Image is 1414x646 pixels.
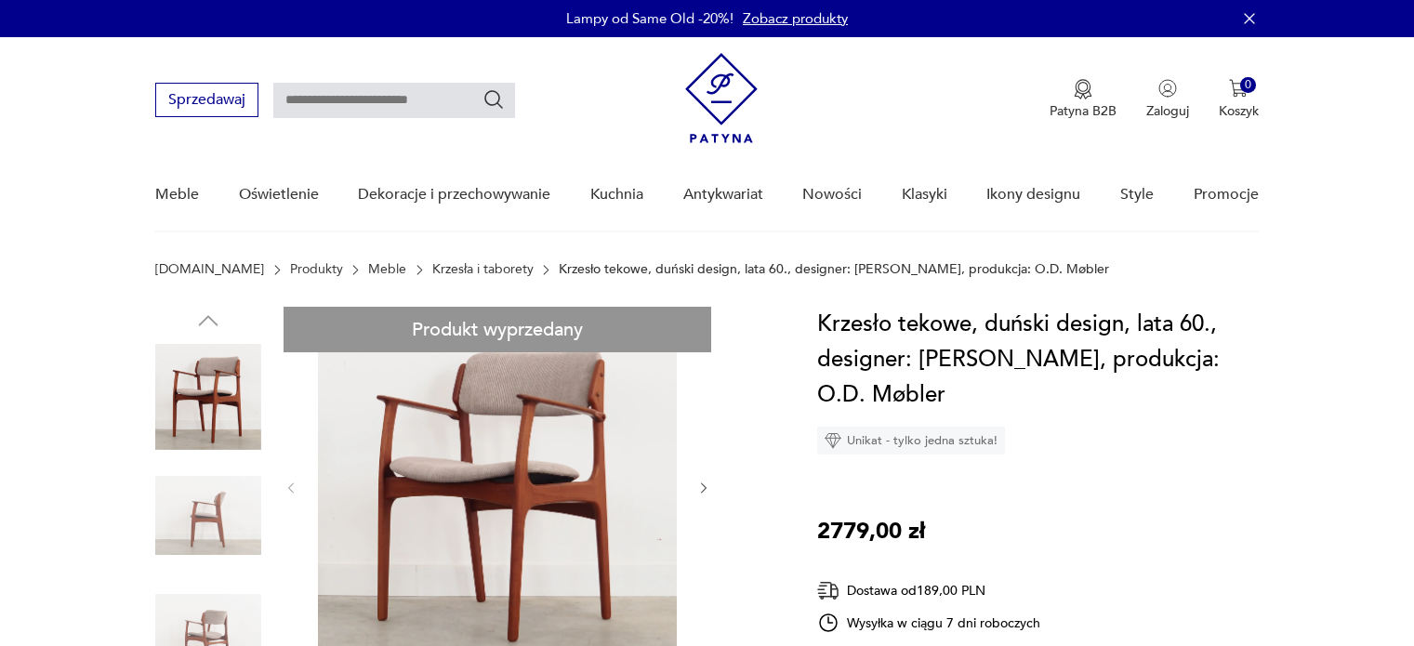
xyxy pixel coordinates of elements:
button: Szukaj [482,88,505,111]
a: Antykwariat [683,159,763,231]
button: Patyna B2B [1050,79,1117,120]
img: Ikona dostawy [817,579,839,602]
img: Zdjęcie produktu Krzesło tekowe, duński design, lata 60., designer: Erik Buch, produkcja: O.D. Mø... [155,463,261,569]
button: Zaloguj [1146,79,1189,120]
a: Style [1120,159,1154,231]
h1: Krzesło tekowe, duński design, lata 60., designer: [PERSON_NAME], produkcja: O.D. Møbler [817,307,1259,413]
p: Zaloguj [1146,102,1189,120]
a: Ikona medaluPatyna B2B [1050,79,1117,120]
a: Meble [155,159,199,231]
div: 0 [1240,77,1256,93]
div: Produkt wyprzedany [284,307,711,352]
img: Ikonka użytkownika [1158,79,1177,98]
p: 2779,00 zł [817,514,925,549]
a: [DOMAIN_NAME] [155,262,264,277]
div: Unikat - tylko jedna sztuka! [817,427,1005,455]
img: Ikona diamentu [825,432,841,449]
div: Wysyłka w ciągu 7 dni roboczych [817,612,1040,634]
div: Dostawa od 189,00 PLN [817,579,1040,602]
button: 0Koszyk [1219,79,1259,120]
a: Dekoracje i przechowywanie [358,159,550,231]
a: Nowości [802,159,862,231]
a: Kuchnia [590,159,643,231]
a: Produkty [290,262,343,277]
button: Sprzedawaj [155,83,258,117]
img: Ikona medalu [1074,79,1092,99]
img: Patyna - sklep z meblami i dekoracjami vintage [685,53,758,143]
a: Zobacz produkty [743,9,848,28]
a: Krzesła i taborety [432,262,534,277]
img: Ikona koszyka [1229,79,1248,98]
p: Lampy od Same Old -20%! [566,9,733,28]
a: Ikony designu [986,159,1080,231]
p: Koszyk [1219,102,1259,120]
p: Krzesło tekowe, duński design, lata 60., designer: [PERSON_NAME], produkcja: O.D. Møbler [559,262,1109,277]
p: Patyna B2B [1050,102,1117,120]
a: Meble [368,262,406,277]
a: Sprzedawaj [155,95,258,108]
img: Zdjęcie produktu Krzesło tekowe, duński design, lata 60., designer: Erik Buch, produkcja: O.D. Mø... [155,344,261,450]
a: Promocje [1194,159,1259,231]
a: Oświetlenie [239,159,319,231]
a: Klasyki [902,159,947,231]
